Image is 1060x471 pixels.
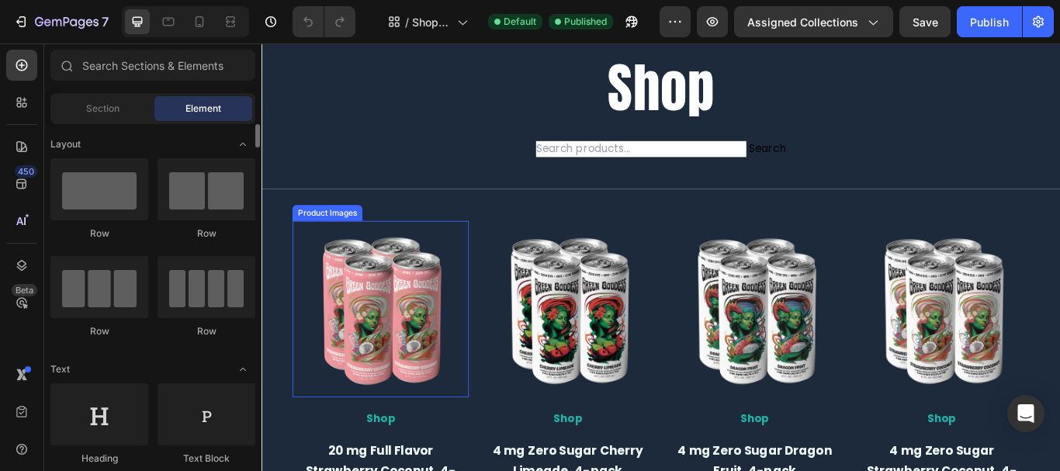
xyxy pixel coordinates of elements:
div: Publish [970,14,1009,30]
span: / [405,14,409,30]
a: 4 mg Zero Sugar Cherry Limeade, 4-pack [254,207,459,413]
a: 20 mg Full Flavor Strawberry Coconut, 4-pack [36,207,241,413]
span: Shop Page (All Collection) Main [412,14,451,30]
div: Row [50,227,148,241]
button: Assigned Collections [734,6,893,37]
span: Default [504,15,536,29]
div: 450 [15,165,37,178]
div: Row [158,324,255,338]
button: Search [568,114,611,133]
a: 4 mg Zero Sugar Dragon Fruit, 4-pack [472,207,677,413]
input: Search Sections & Elements [50,50,255,81]
span: Section [86,102,120,116]
h2: Shop [690,425,895,449]
h2: Shop [23,15,908,89]
button: 7 [6,6,116,37]
div: Heading [50,452,148,466]
span: Layout [50,137,81,151]
span: Toggle open [230,132,255,157]
span: Text [50,362,70,376]
div: Beta [12,284,37,296]
div: Open Intercom Messenger [1007,395,1044,432]
span: Published [564,15,607,29]
a: 4 mg Zero Sugar Strawberry Coconut, 4-pack [690,207,895,413]
button: Save [899,6,951,37]
h2: Shop [36,425,241,449]
div: Row [158,227,255,241]
div: Product Images [39,191,114,205]
p: 7 [102,12,109,31]
input: Search products... [320,114,565,133]
button: Publish [957,6,1022,37]
span: Save [913,16,938,29]
span: Element [185,102,221,116]
div: Undo/Redo [293,6,355,37]
h2: Shop [254,425,459,449]
h2: Shop [472,425,677,449]
div: Row [50,324,148,338]
div: Text Block [158,452,255,466]
iframe: Design area [262,43,1060,471]
span: Toggle open [230,357,255,382]
span: Assigned Collections [747,14,858,30]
